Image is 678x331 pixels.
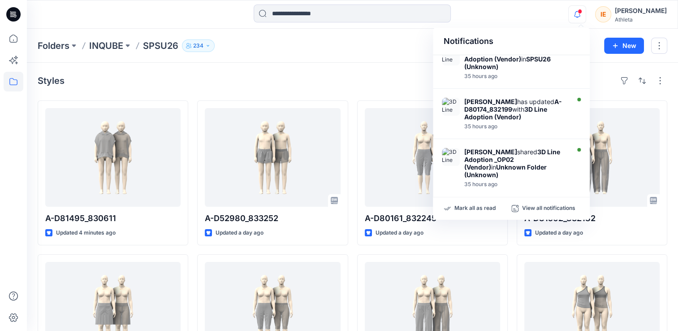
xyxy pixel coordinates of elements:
[193,41,203,51] p: 234
[464,148,567,179] div: shared in
[464,181,567,187] div: Tuesday, August 12, 2025 16:49
[38,39,69,52] a: Folders
[143,39,178,52] p: SPSU26
[205,108,340,207] a: A-D52980_833252
[464,163,547,179] strong: Unknown Folder (Unknown)
[38,75,65,86] h4: Styles
[205,212,340,225] p: A-D52980_833252
[524,108,660,207] a: A-D81502_832182
[454,205,496,213] p: Mark all as read
[442,148,460,166] img: 3D Line Adoption _OP02 (Vendor)
[56,228,116,238] p: Updated 4 minutes ago
[604,38,644,54] button: New
[464,48,567,70] div: shared in
[464,55,551,70] strong: SPSU26 (Unknown)
[615,5,667,16] div: [PERSON_NAME]
[464,105,547,121] strong: 3D Line Adoption (Vendor)
[464,98,567,121] div: has updated with
[45,212,181,225] p: A-D81495_830611
[464,148,560,171] strong: 3D Line Adoption _OP02 (Vendor)
[216,228,263,238] p: Updated a day ago
[365,108,500,207] a: A-D80161_832245
[433,28,590,55] div: Notifications
[524,212,660,225] p: A-D81502_832182
[595,6,611,22] div: IE
[464,48,560,63] strong: 3D Line Adoption (Vendor)
[615,16,667,23] div: Athleta
[442,98,460,116] img: 3D Line Adoption (Vendor)
[45,108,181,207] a: A-D81495_830611
[464,123,567,130] div: Tuesday, August 12, 2025 16:59
[464,148,517,156] strong: [PERSON_NAME]
[182,39,215,52] button: 234
[535,228,583,238] p: Updated a day ago
[464,98,517,105] strong: [PERSON_NAME]
[442,48,460,65] img: 3D Line Adoption (Vendor)
[522,205,575,213] p: View all notifications
[464,73,567,79] div: Tuesday, August 12, 2025 17:10
[365,212,500,225] p: A-D80161_832245
[89,39,123,52] a: INQUBE
[376,228,423,238] p: Updated a day ago
[464,98,562,113] strong: A-D80174_832199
